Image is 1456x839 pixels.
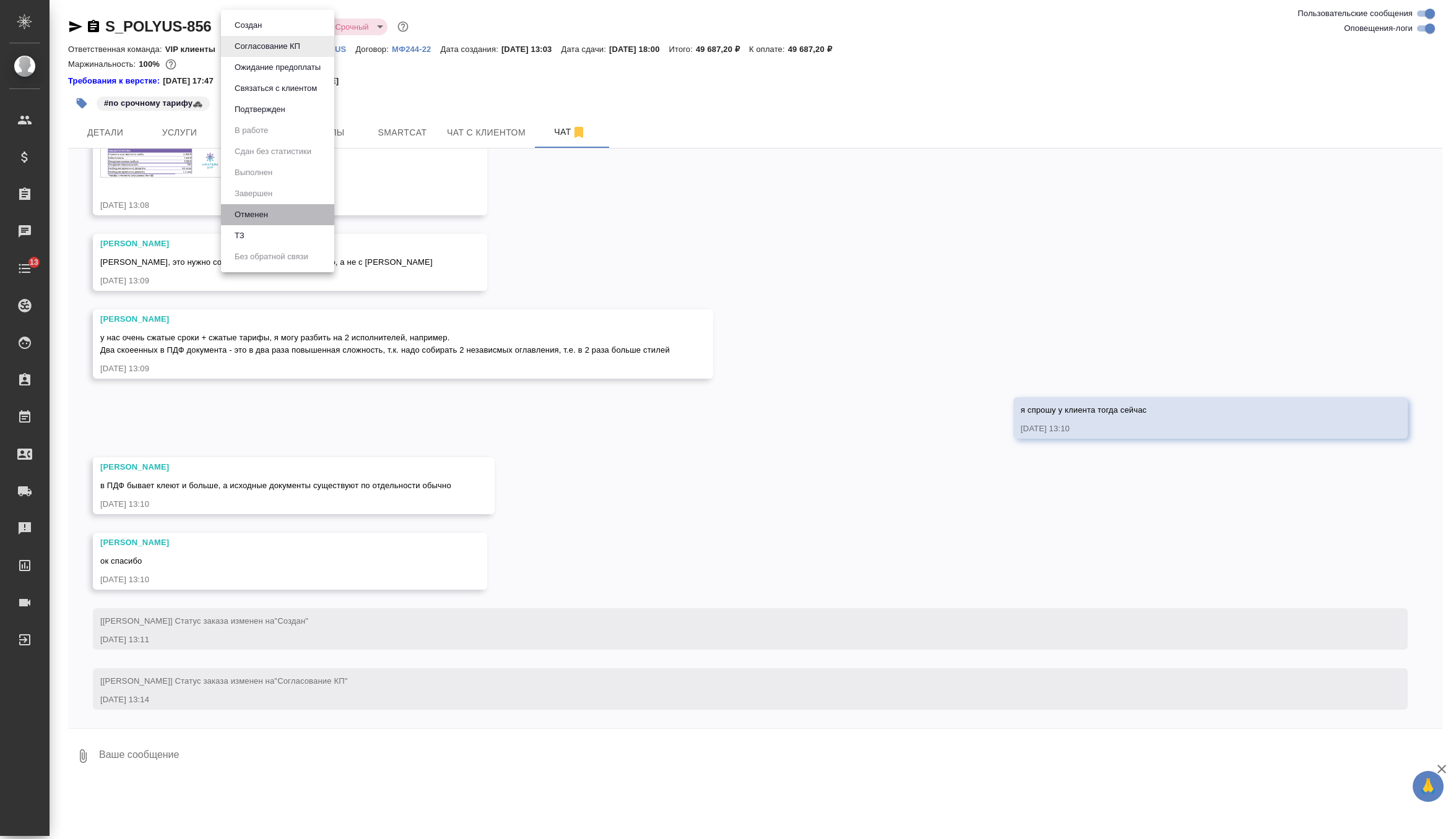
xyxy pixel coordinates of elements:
[231,208,272,222] button: Отменен
[231,187,276,200] button: Завершен
[231,145,315,158] button: Сдан без статистики
[231,229,248,243] button: ТЗ
[231,124,272,137] button: В работе
[231,40,304,53] button: Согласование КП
[231,19,266,32] button: Создан
[231,250,312,264] button: Без обратной связи
[231,103,289,116] button: Подтвержден
[231,166,276,179] button: Выполнен
[231,82,321,95] button: Связаться с клиентом
[231,61,324,74] button: Ожидание предоплаты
